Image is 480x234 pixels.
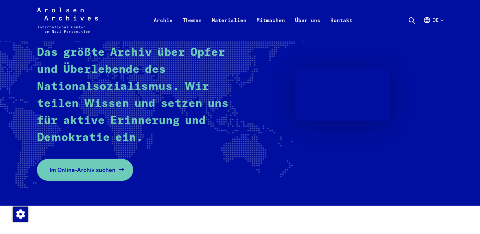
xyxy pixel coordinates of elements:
[50,166,116,174] span: Im Online-Archiv suchen
[149,8,358,33] nav: Primär
[37,159,133,181] a: Im Online-Archiv suchen
[149,15,178,40] a: Archiv
[207,15,252,40] a: Materialien
[423,16,443,39] button: Deutsch, Sprachauswahl
[178,15,207,40] a: Themen
[13,207,28,222] img: Zustimmung ändern
[325,15,358,40] a: Kontakt
[290,15,325,40] a: Über uns
[252,15,290,40] a: Mitmachen
[37,44,229,146] p: Das größte Archiv über Opfer und Überlebende des Nationalsozialismus. Wir teilen Wissen und setze...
